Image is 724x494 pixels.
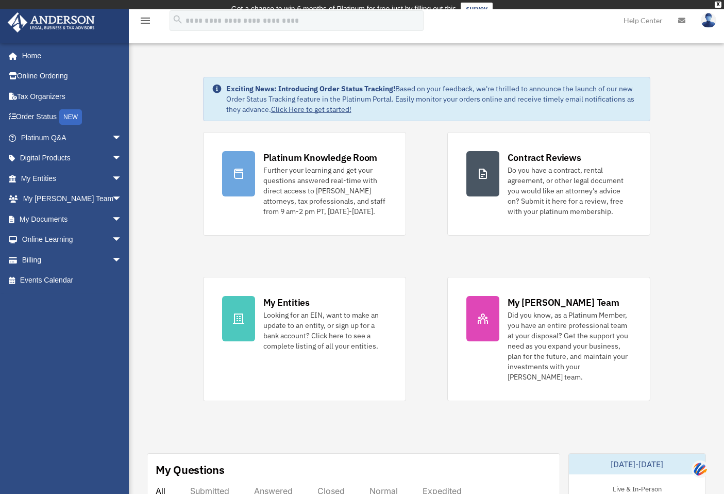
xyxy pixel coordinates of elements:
span: arrow_drop_down [112,189,132,210]
img: Anderson Advisors Platinum Portal [5,12,98,32]
div: My Entities [263,296,310,309]
span: arrow_drop_down [112,148,132,169]
div: [DATE]-[DATE] [569,454,705,474]
a: survey [461,3,493,15]
a: Platinum Knowledge Room Further your learning and get your questions answered real-time with dire... [203,132,406,236]
div: Platinum Knowledge Room [263,151,378,164]
a: Tax Organizers [7,86,138,107]
img: User Pic [701,13,716,28]
div: Looking for an EIN, want to make an update to an entity, or sign up for a bank account? Click her... [263,310,387,351]
div: Live & In-Person [604,483,670,493]
div: Did you know, as a Platinum Member, you have an entire professional team at your disposal? Get th... [508,310,631,382]
a: My [PERSON_NAME] Teamarrow_drop_down [7,189,138,209]
div: Contract Reviews [508,151,581,164]
div: Based on your feedback, we're thrilled to announce the launch of our new Order Status Tracking fe... [226,84,642,114]
a: Billingarrow_drop_down [7,250,138,270]
div: close [715,2,721,8]
a: Online Learningarrow_drop_down [7,229,138,250]
a: Home [7,45,132,66]
i: menu [139,14,151,27]
strong: Exciting News: Introducing Order Status Tracking! [226,84,395,93]
div: My Questions [156,462,225,477]
span: arrow_drop_down [112,168,132,189]
span: arrow_drop_down [112,229,132,251]
div: Get a chance to win 6 months of Platinum for free just by filling out this [231,3,457,15]
div: Do you have a contract, rental agreement, or other legal document you would like an attorney's ad... [508,165,631,217]
i: search [172,14,183,25]
div: NEW [59,109,82,125]
a: Platinum Q&Aarrow_drop_down [7,127,138,148]
span: arrow_drop_down [112,209,132,230]
div: My [PERSON_NAME] Team [508,296,619,309]
a: My Documentsarrow_drop_down [7,209,138,229]
a: Order StatusNEW [7,107,138,128]
a: Contract Reviews Do you have a contract, rental agreement, or other legal document you would like... [447,132,650,236]
a: Events Calendar [7,270,138,291]
a: Click Here to get started! [271,105,351,114]
a: My Entitiesarrow_drop_down [7,168,138,189]
img: svg+xml;base64,PHN2ZyB3aWR0aD0iNDQiIGhlaWdodD0iNDQiIHZpZXdCb3g9IjAgMCA0NCA0NCIgZmlsbD0ibm9uZSIgeG... [692,459,709,479]
span: arrow_drop_down [112,127,132,149]
a: menu [139,18,151,27]
a: Online Ordering [7,66,138,87]
a: Digital Productsarrow_drop_down [7,148,138,169]
a: My [PERSON_NAME] Team Did you know, as a Platinum Member, you have an entire professional team at... [447,277,650,401]
span: arrow_drop_down [112,250,132,271]
a: My Entities Looking for an EIN, want to make an update to an entity, or sign up for a bank accoun... [203,277,406,401]
div: Further your learning and get your questions answered real-time with direct access to [PERSON_NAM... [263,165,387,217]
